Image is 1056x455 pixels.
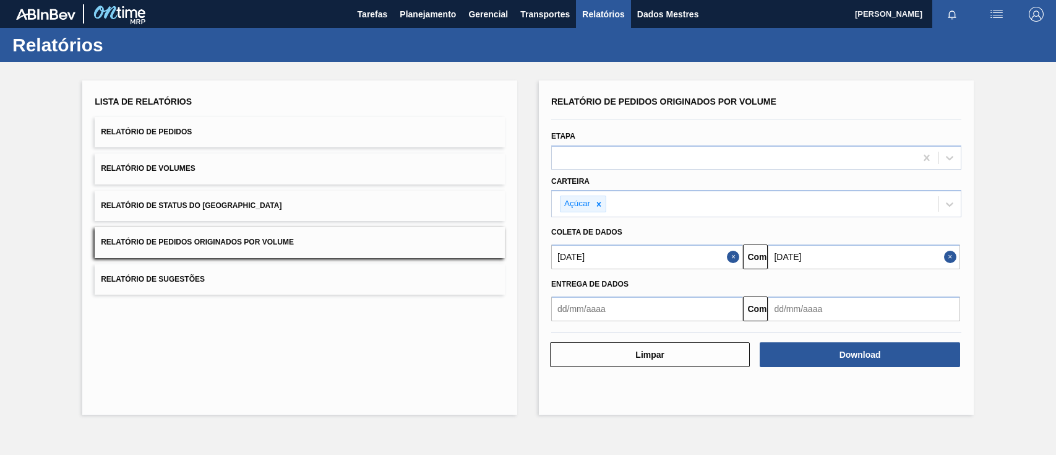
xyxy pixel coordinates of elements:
font: Limpar [635,350,664,360]
input: dd/mm/aaaa [768,297,959,321]
font: Gerencial [468,9,508,19]
font: Transportes [520,9,570,19]
input: dd/mm/aaaa [551,297,743,321]
font: Relatório de Pedidos Originados por Volume [551,97,776,106]
font: Carteira [551,177,590,186]
button: Fechar [727,245,743,269]
font: Dados Mestres [637,9,699,19]
button: Relatório de Pedidos Originados por Volume [95,227,505,258]
font: Etapa [551,132,575,141]
button: Fechar [944,245,960,269]
button: Comeu [743,297,768,321]
button: Comeu [743,245,768,269]
font: Relatório de Sugestões [101,275,205,284]
font: Relatórios [12,35,103,55]
img: TNhmsLtSVTkK8tSr43FrP2fwEKptu5GPRR3wAAAABJRU5ErkJggg== [16,9,75,20]
font: Comeu [747,252,776,262]
font: Relatório de Status do [GEOGRAPHIC_DATA] [101,201,281,210]
font: Planejamento [400,9,456,19]
img: Sair [1029,7,1044,22]
button: Download [760,342,959,367]
font: Lista de Relatórios [95,97,192,106]
button: Limpar [550,342,750,367]
button: Relatório de Sugestões [95,264,505,295]
font: Download [839,350,881,360]
font: [PERSON_NAME] [855,9,922,19]
input: dd/mm/aaaa [551,245,743,269]
button: Notificações [932,6,972,23]
font: Tarefas [358,9,388,19]
font: Relatório de Pedidos Originados por Volume [101,238,294,247]
font: Comeu [747,304,776,314]
font: Coleta de dados [551,228,622,236]
button: Relatório de Volumes [95,154,505,184]
input: dd/mm/aaaa [768,245,959,269]
font: Relatórios [582,9,624,19]
font: Entrega de dados [551,280,629,288]
button: Relatório de Pedidos [95,117,505,147]
font: Relatório de Pedidos [101,128,192,136]
font: Relatório de Volumes [101,165,195,173]
img: ações do usuário [989,7,1004,22]
font: Açúcar [564,199,590,208]
button: Relatório de Status do [GEOGRAPHIC_DATA] [95,191,505,221]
